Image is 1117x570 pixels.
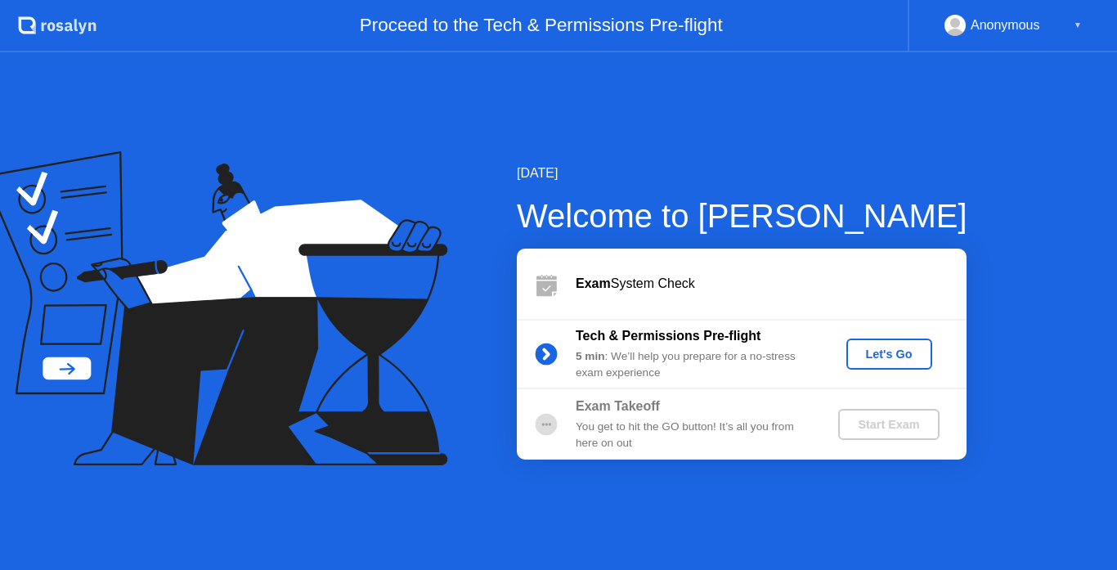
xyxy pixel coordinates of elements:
[853,348,926,361] div: Let's Go
[838,409,939,440] button: Start Exam
[517,191,967,240] div: Welcome to [PERSON_NAME]
[576,274,967,294] div: System Check
[576,329,760,343] b: Tech & Permissions Pre-flight
[576,399,660,413] b: Exam Takeoff
[517,164,967,183] div: [DATE]
[576,419,811,452] div: You get to hit the GO button! It’s all you from here on out
[846,339,932,370] button: Let's Go
[576,348,811,382] div: : We’ll help you prepare for a no-stress exam experience
[576,350,605,362] b: 5 min
[845,418,932,431] div: Start Exam
[1074,15,1082,36] div: ▼
[576,276,611,290] b: Exam
[971,15,1040,36] div: Anonymous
